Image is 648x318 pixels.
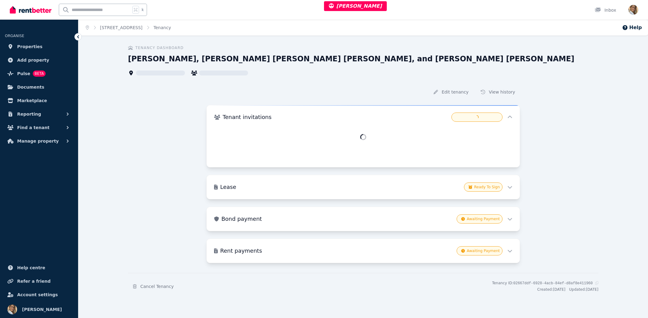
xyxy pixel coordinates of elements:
span: Updated: [DATE] [569,287,598,292]
a: Tenancy [153,25,171,30]
h3: Bond payment [221,215,454,223]
button: Cancel Tenancy [128,281,179,292]
button: Help [622,24,642,31]
button: Tenancy ID:02667ddf-6928-4acb-84ef-d8af8e411960 [492,281,598,286]
h3: Rent payments [220,247,454,255]
span: [PERSON_NAME] [22,306,62,313]
h1: [PERSON_NAME], [PERSON_NAME] [PERSON_NAME] [PERSON_NAME], and [PERSON_NAME] [PERSON_NAME] [128,54,575,64]
span: [PERSON_NAME] [329,3,382,9]
a: Help centre [5,262,73,274]
span: Properties [17,43,43,50]
a: Documents [5,81,73,93]
img: RentBetter [10,5,51,14]
button: Reporting [5,108,73,120]
a: Refer a friend [5,275,73,287]
h3: Tenant invitations [223,113,449,121]
span: Manage property [17,137,59,145]
div: Tenancy ID: [492,281,593,286]
nav: Breadcrumb [78,20,178,36]
span: Awaiting Payment [467,216,500,221]
img: Jodie Cartmer [7,305,17,314]
span: Refer a friend [17,278,51,285]
span: Account settings [17,291,58,298]
span: ORGANISE [5,34,24,38]
button: Find a tenant [5,121,73,134]
a: PulseBETA [5,67,73,80]
div: Inbox [595,7,616,13]
span: Tenancy Dashboard [135,45,184,50]
span: Created: [DATE] [537,287,565,292]
span: Marketplace [17,97,47,104]
span: k [141,7,144,12]
button: Manage property [5,135,73,147]
a: Properties [5,40,73,53]
button: View history [476,86,520,98]
h3: Lease [220,183,462,191]
span: Pulse [17,70,30,77]
span: Documents [17,83,44,91]
a: Add property [5,54,73,66]
span: Find a tenant [17,124,50,131]
span: Add property [17,56,49,64]
a: [STREET_ADDRESS] [100,25,143,30]
a: Marketplace [5,94,73,107]
span: Ready To Sign [474,185,500,190]
a: Account settings [5,289,73,301]
span: BETA [33,71,46,77]
span: Reporting [17,110,41,118]
button: Edit tenancy [429,86,473,98]
span: Awaiting Payment [467,248,500,253]
span: Help centre [17,264,45,271]
img: Jodie Cartmer [628,5,638,15]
